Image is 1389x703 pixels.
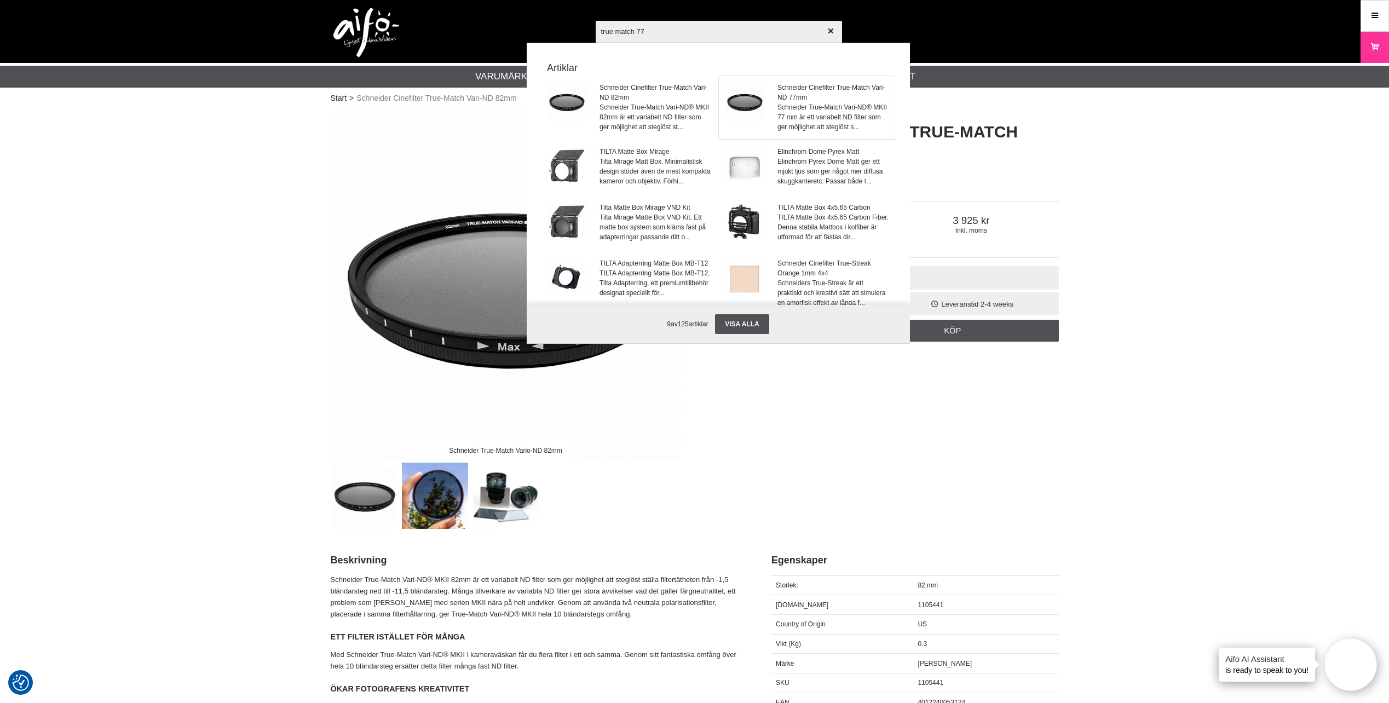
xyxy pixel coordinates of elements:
span: Schneider True-Match Vari-ND® MKII 82mm är ett variabelt ND filter som ger möjlighet att steglöst... [600,102,711,132]
a: TILTA Adapterring Matte Box MB-T12TILTA Adapterring Matte Box MB-T12. Tilta Adapterring, ett prem... [541,252,718,315]
input: Sök produkter ... [596,12,842,50]
a: Elinchrom Dome Pyrex MattElinchrom Pyrex Dome Matt ger ett mjukt ljus som ger något mer diffusa s... [719,140,896,195]
span: av [671,320,678,328]
a: TILTA Matte Box 4x5.65 CarbonTILTA Matte Box 4x5.65 Carbon Fiber. Denna stabila Mattbox i kolfibe... [719,196,896,251]
img: mb-t16-a-001.jpg [547,203,586,241]
span: Tilta Matte Box Mirage VND Kit [600,203,711,212]
img: Revisit consent button [13,675,29,691]
span: TILTA Matte Box Mirage [600,147,711,157]
span: Schneider Cinefilter True-Match Vari-ND 82mm [600,83,711,102]
span: TILTA Matte Box 4x5.65 Carbon Fiber. Denna stabila Mattbox i kolfiber är utformad för att fästas ... [777,212,889,242]
a: TILTA Matte Box MirageTilta Mirage Matt Box. Minimalistisk design stöder även de mest kompakta ka... [541,140,718,195]
span: TILTA Adapterring Matte Box MB-T12. Tilta Adapterring, ett premiumtillbehör designat speciellt fö... [600,268,711,298]
img: logo.png [333,8,399,57]
img: tilta-mb-t12-01.jpg [725,203,764,241]
span: Elinchrom Pyrex Dome Matt ger ett mjukt ljus som ger något mer diffusa skuggkanteretc. Passar båd... [777,157,889,186]
span: Schneiders True-Streak är ett praktiskt och kreativt sätt att simulera en amorfisk effekt av lång... [777,278,889,308]
img: 60005863.jpg [547,147,586,185]
span: Schneider True-Match Vari-ND® MKII 77 mm är ett variabelt ND filter som ger möjlighet att steglös... [777,102,889,132]
img: sc-68503144-truestreak-01.jpg [725,258,764,297]
a: Schneider Cinefilter True-Match Vari-ND 77mmSchneider True-Match Vari-ND® MKII 77 mm är ett varia... [719,76,896,139]
a: Varumärken [475,70,540,84]
img: 68-032172-truematch-varind.jpg [725,83,764,121]
span: TILTA Matte Box 4x5.65 Carbon [777,203,889,212]
a: Schneider Cinefilter True-Match Vari-ND 82mmSchneider True-Match Vari-ND® MKII 82mm är ett variab... [541,76,718,139]
img: el24927-dome-01.jpg [725,147,764,185]
img: 68-032182-001.jpg [547,83,586,121]
span: 125 [678,320,689,328]
span: Tilta Mirage Matt Box. Minimalistisk design stöder även de mest kompakta kameror och objektiv. Fö... [600,157,711,186]
span: 9 [667,320,671,328]
span: TILTA Adapterring Matte Box MB-T12 [600,258,711,268]
span: Schneider Cinefilter True-Streak Orange 1mm 4x4 [777,258,889,278]
span: Elinchrom Dome Pyrex Matt [777,147,889,157]
span: artiklar [689,320,708,328]
span: Tilta Mirage Matte Box VND Kit. Ett matte box system som kläms fast på adapterringar passande dit... [600,212,711,242]
button: Samtyckesinställningar [13,673,29,693]
img: mb-t12_adapterring.jpg [547,258,586,297]
span: Schneider Cinefilter True-Match Vari-ND 77mm [777,83,889,102]
strong: Artiklar [540,61,896,76]
a: Visa alla [715,314,769,334]
a: Schneider Cinefilter True-Streak Orange 1mm 4x4Schneiders True-Streak är ett praktiskt och kreati... [719,252,896,315]
a: Tilta Matte Box Mirage VND KitTilta Mirage Matte Box VND Kit. Ett matte box system som kläms fast... [541,196,718,251]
